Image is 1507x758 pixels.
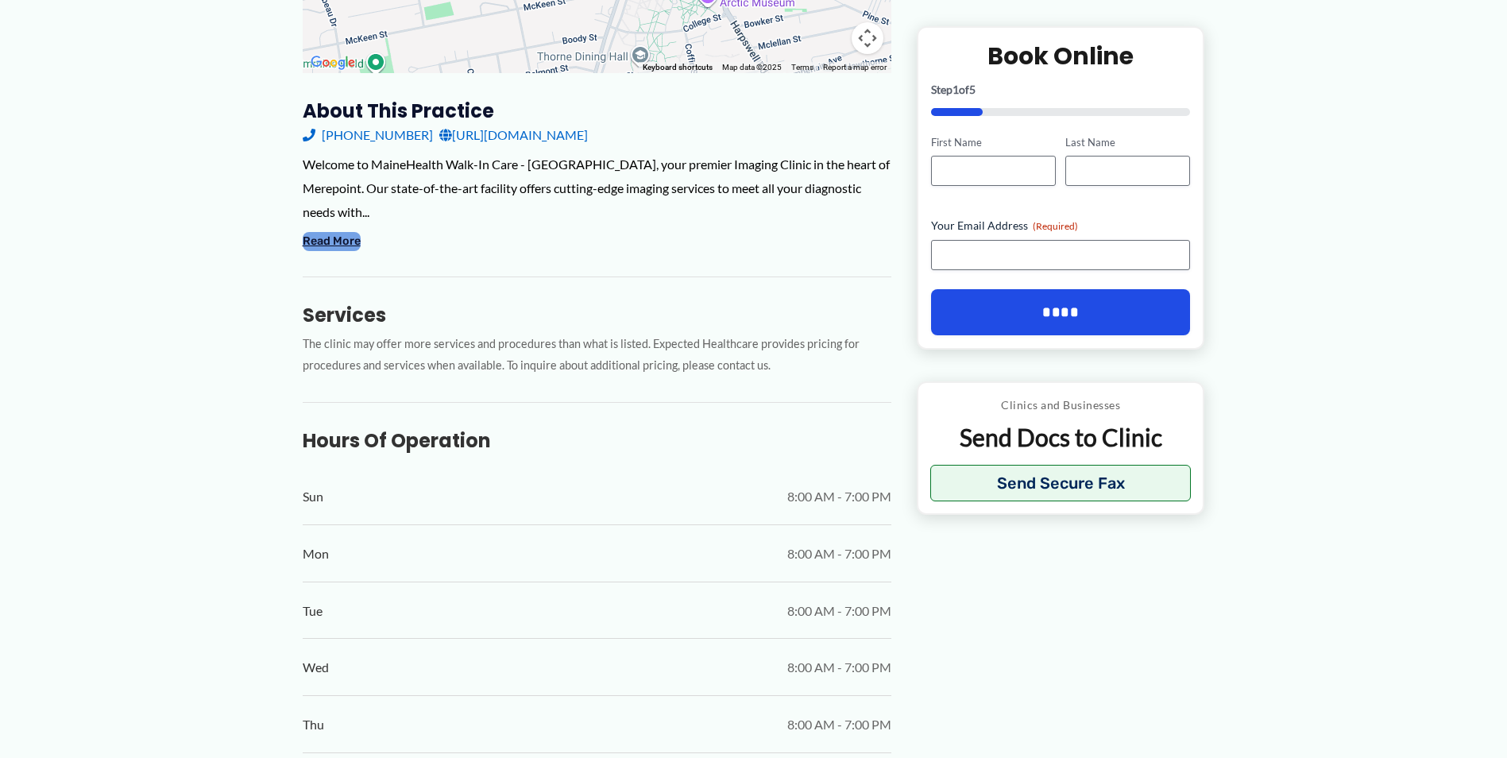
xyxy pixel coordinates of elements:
[930,465,1192,501] button: Send Secure Fax
[303,334,891,377] p: The clinic may offer more services and procedures than what is listed. Expected Healthcare provid...
[931,83,1191,95] p: Step of
[969,82,976,95] span: 5
[303,599,323,623] span: Tue
[303,153,891,223] div: Welcome to MaineHealth Walk-In Care - [GEOGRAPHIC_DATA], your premier Imaging Clinic in the heart...
[303,232,361,251] button: Read More
[303,428,891,453] h3: Hours of Operation
[1065,134,1190,149] label: Last Name
[307,52,359,73] a: Open this area in Google Maps (opens a new window)
[791,63,813,72] a: Terms (opens in new tab)
[303,485,323,509] span: Sun
[303,656,329,679] span: Wed
[439,123,588,147] a: [URL][DOMAIN_NAME]
[303,713,324,737] span: Thu
[722,63,782,72] span: Map data ©2025
[303,542,329,566] span: Mon
[303,99,891,123] h3: About this practice
[787,599,891,623] span: 8:00 AM - 7:00 PM
[787,542,891,566] span: 8:00 AM - 7:00 PM
[303,123,433,147] a: [PHONE_NUMBER]
[931,134,1056,149] label: First Name
[930,422,1192,453] p: Send Docs to Clinic
[787,485,891,509] span: 8:00 AM - 7:00 PM
[787,713,891,737] span: 8:00 AM - 7:00 PM
[931,40,1191,71] h2: Book Online
[643,62,713,73] button: Keyboard shortcuts
[930,395,1192,416] p: Clinics and Businesses
[852,22,883,54] button: Map camera controls
[1033,220,1078,232] span: (Required)
[931,218,1191,234] label: Your Email Address
[307,52,359,73] img: Google
[823,63,887,72] a: Report a map error
[787,656,891,679] span: 8:00 AM - 7:00 PM
[303,303,891,327] h3: Services
[953,82,959,95] span: 1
